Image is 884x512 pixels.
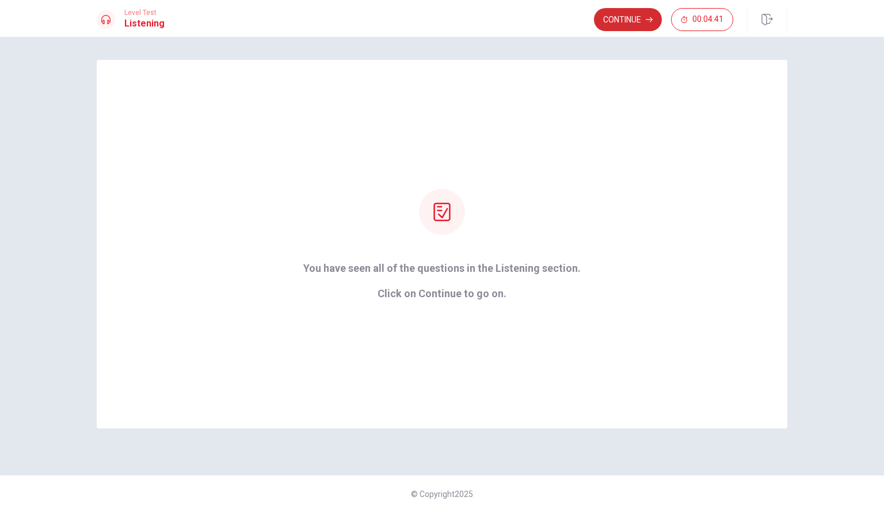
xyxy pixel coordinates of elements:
[303,288,581,299] p: Click on Continue to go on.
[594,8,662,31] button: Continue
[671,8,733,31] button: 00:04:41
[692,15,723,24] span: 00:04:41
[411,490,473,499] span: © Copyright 2025
[303,263,581,274] p: You have seen all of the questions in the Listening section.
[124,17,165,31] h1: Listening
[124,9,165,17] span: Level Test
